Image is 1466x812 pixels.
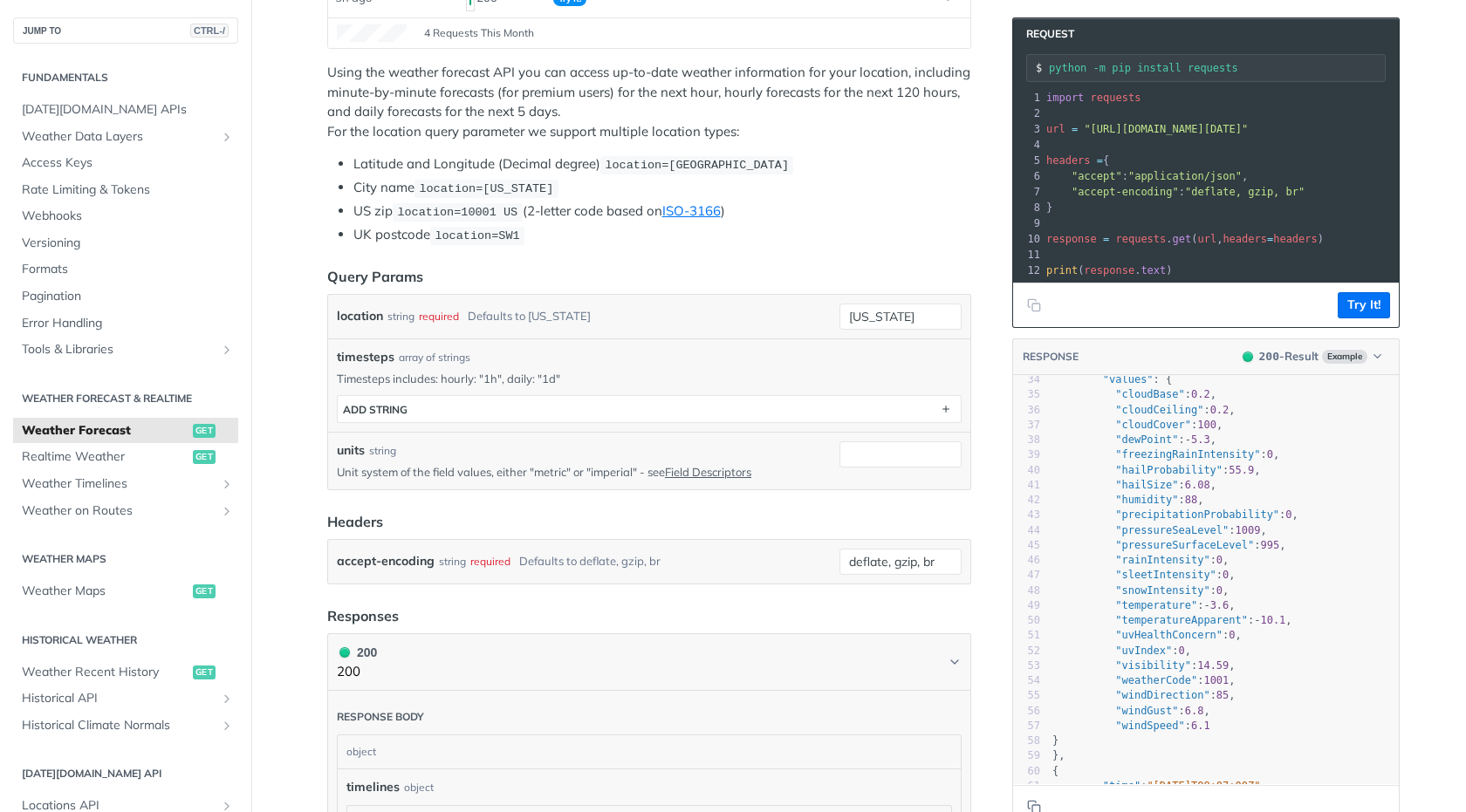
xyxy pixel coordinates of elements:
div: 61 [1013,779,1040,794]
span: 200 [1243,351,1253,362]
span: : , [1052,433,1216,446]
div: 4 [1013,137,1043,153]
div: 54 [1013,673,1040,688]
span: : , [1052,554,1229,566]
h2: Weather Forecast & realtime [13,391,238,406]
div: 41 [1013,478,1040,493]
a: Historical Climate NormalsShow subpages for Historical Climate Normals [13,713,238,739]
div: 200 [337,643,377,662]
span: [DATE][DOMAIN_NAME] APIs [22,101,234,119]
span: get [1173,233,1192,245]
span: Weather on Routes [22,502,216,520]
div: 43 [1013,508,1040,522]
span: - [1254,614,1260,626]
span: 0.2 [1191,388,1210,400]
span: Weather Maps [22,583,188,600]
span: 0 [1229,629,1235,641]
span: "accept-encoding" [1072,186,1179,198]
span: 88 [1185,494,1197,506]
span: headers [1046,154,1091,167]
span: location=[US_STATE] [419,182,553,195]
span: 0 [1179,645,1185,657]
div: 44 [1013,523,1040,538]
a: [DATE][DOMAIN_NAME] APIs [13,97,238,123]
span: "windSpeed" [1115,720,1184,732]
span: "weatherCode" [1115,674,1197,686]
button: ADD string [338,396,961,422]
button: 200200-ResultExample [1234,348,1390,365]
div: 12 [1013,263,1043,278]
span: 100 [1197,419,1216,431]
div: string [439,549,466,574]
div: 39 [1013,447,1040,462]
div: required [419,304,459,329]
div: string [387,304,414,329]
span: Access Keys [22,154,234,172]
span: Weather Data Layers [22,128,216,146]
a: Access Keys [13,150,238,176]
a: Weather on RoutesShow subpages for Weather on Routes [13,498,238,524]
span: }, [1052,749,1065,761]
div: 58 [1013,734,1040,748]
div: 48 [1013,583,1040,598]
span: location=10001 US [397,206,517,219]
span: } [1046,201,1052,214]
button: RESPONSE [1022,348,1079,365]
span: = [1267,233,1273,245]
span: : , [1052,494,1204,506]
span: url [1046,123,1065,135]
span: "precipitationProbability" [1115,508,1279,521]
span: "visibility" [1115,659,1191,672]
label: location [337,304,383,329]
span: "temperature" [1115,599,1197,611]
div: 55 [1013,688,1040,703]
span: Weather Timelines [22,475,216,493]
span: : , [1052,524,1267,536]
span: { [1046,154,1109,167]
button: 200 200200 [337,643,962,682]
span: requests [1091,92,1141,104]
p: Using the weather forecast API you can access up-to-date weather information for your location, i... [327,63,971,141]
a: Tools & LibrariesShow subpages for Tools & Libraries [13,337,238,363]
span: : , [1052,659,1236,672]
a: Weather Recent Historyget [13,659,238,686]
span: : , [1052,689,1236,701]
span: headers [1273,233,1318,245]
span: timesteps [337,348,394,366]
div: ADD string [343,403,408,416]
div: 10 [1013,231,1043,247]
div: 6 [1013,168,1043,184]
span: : , [1052,479,1216,491]
a: Webhooks [13,203,238,229]
div: Defaults to [US_STATE] [468,304,591,329]
span: Example [1322,350,1367,364]
span: "temperatureApparent" [1115,614,1248,626]
span: : [1046,186,1305,198]
span: Realtime Weather [22,448,188,466]
button: Show subpages for Tools & Libraries [220,343,234,357]
span: : , [1052,780,1267,792]
span: Formats [22,261,234,278]
span: 0 [1285,508,1291,521]
div: object [404,780,434,795]
span: = [1072,123,1078,135]
span: 6.1 [1191,720,1210,732]
div: 5 [1013,153,1043,168]
div: Response body [337,710,424,724]
span: url [1197,233,1216,245]
span: 6.08 [1185,479,1210,491]
p: 200 [337,662,377,682]
span: 0 [1216,554,1223,566]
button: Copy to clipboard [1022,292,1046,318]
div: array of strings [399,350,470,365]
button: Show subpages for Historical API [220,692,234,706]
span: 85 [1216,689,1229,701]
h2: Historical Weather [13,632,238,648]
span: requests [1116,233,1167,245]
a: Realtime Weatherget [13,444,238,470]
h2: Weather Maps [13,551,238,567]
div: 34 [1013,372,1040,387]
p: Unit system of the field values, either "metric" or "imperial" - see [337,464,832,480]
button: Try It! [1338,292,1390,318]
span: timelines [346,778,400,796]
